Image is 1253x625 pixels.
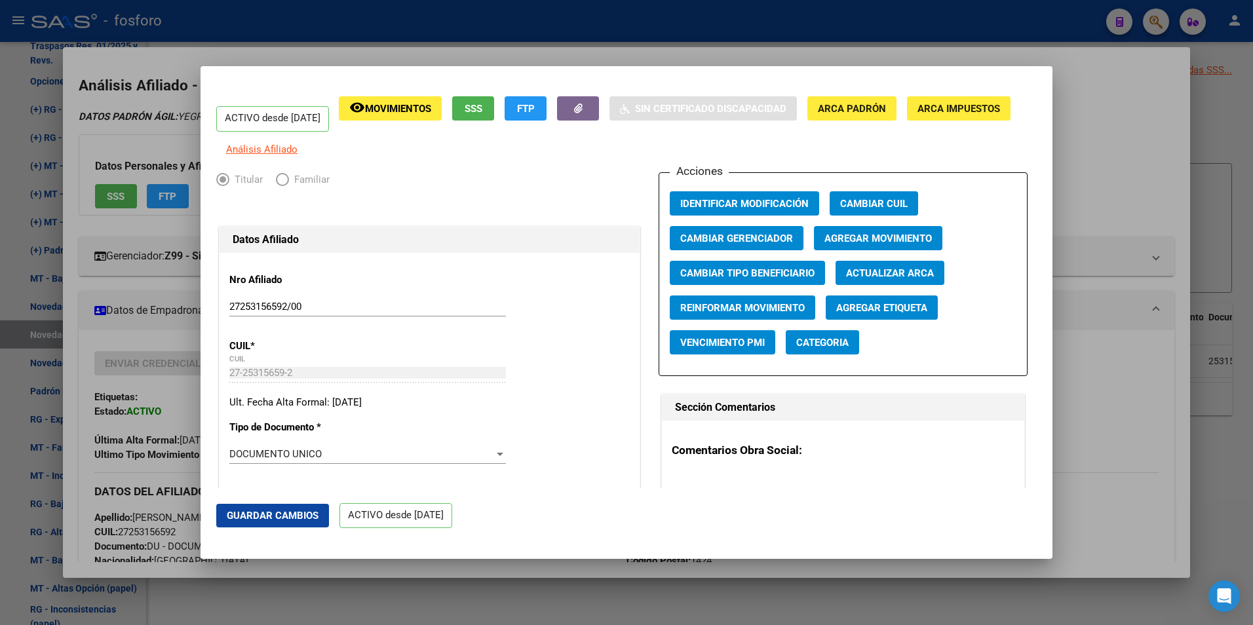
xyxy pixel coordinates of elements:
[505,96,547,121] button: FTP
[339,96,442,121] button: Movimientos
[680,267,815,279] span: Cambiar Tipo Beneficiario
[229,420,349,435] p: Tipo de Documento *
[672,442,1014,459] h3: Comentarios Obra Social:
[216,504,329,527] button: Guardar Cambios
[229,273,349,288] p: Nro Afiliado
[786,330,859,354] button: Categoria
[229,172,263,187] span: Titular
[826,295,938,320] button: Agregar Etiqueta
[670,295,815,320] button: Reinformar Movimiento
[836,261,944,285] button: Actualizar ARCA
[680,198,809,210] span: Identificar Modificación
[836,302,927,314] span: Agregar Etiqueta
[814,226,942,250] button: Agregar Movimiento
[216,176,343,188] mat-radio-group: Elija una opción
[807,96,896,121] button: ARCA Padrón
[465,103,482,115] span: SSS
[675,400,1011,415] h1: Sección Comentarios
[680,302,805,314] span: Reinformar Movimiento
[365,103,431,115] span: Movimientos
[680,337,765,349] span: Vencimiento PMI
[824,233,932,244] span: Agregar Movimiento
[846,267,934,279] span: Actualizar ARCA
[216,106,329,132] p: ACTIVO desde [DATE]
[830,191,918,216] button: Cambiar CUIL
[680,233,793,244] span: Cambiar Gerenciador
[233,232,626,248] h1: Datos Afiliado
[840,198,908,210] span: Cambiar CUIL
[229,395,630,410] div: Ult. Fecha Alta Formal: [DATE]
[1208,580,1240,612] div: Open Intercom Messenger
[670,330,775,354] button: Vencimiento PMI
[517,103,535,115] span: FTP
[635,103,786,115] span: Sin Certificado Discapacidad
[289,172,330,187] span: Familiar
[670,191,819,216] button: Identificar Modificación
[229,339,349,354] p: CUIL
[917,103,1000,115] span: ARCA Impuestos
[349,100,365,115] mat-icon: remove_red_eye
[907,96,1011,121] button: ARCA Impuestos
[796,337,849,349] span: Categoria
[670,162,729,180] h3: Acciones
[452,96,494,121] button: SSS
[818,103,886,115] span: ARCA Padrón
[227,510,318,521] span: Guardar Cambios
[609,96,797,121] button: Sin Certificado Discapacidad
[670,261,825,285] button: Cambiar Tipo Beneficiario
[229,448,322,460] span: DOCUMENTO UNICO
[229,486,349,501] p: Nro Documento
[339,503,452,529] p: ACTIVO desde [DATE]
[670,226,803,250] button: Cambiar Gerenciador
[226,143,298,155] span: Análisis Afiliado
